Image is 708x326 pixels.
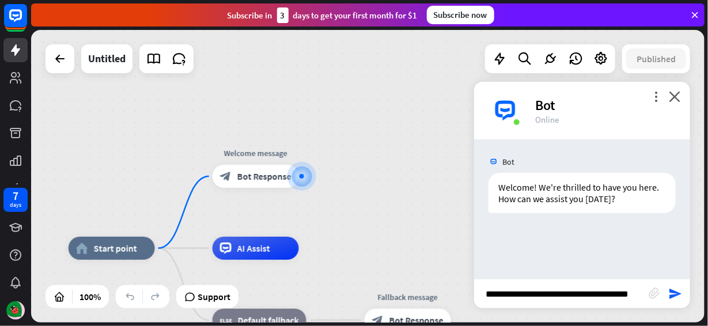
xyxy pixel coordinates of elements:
button: Published [626,48,686,69]
span: Support [198,287,230,306]
span: AI Assist [237,242,270,254]
a: 7 days [3,188,28,212]
div: Fallback message [356,291,460,303]
div: Subscribe in days to get your first month for $1 [228,7,418,23]
button: Open LiveChat chat widget [9,5,44,39]
span: Bot Response [389,314,444,326]
div: Untitled [88,44,126,73]
span: Bot Response [237,170,291,182]
i: home_2 [76,242,88,254]
i: block_attachment [649,287,660,299]
span: Start point [94,242,137,254]
div: Online [535,114,676,125]
span: Default fallback [238,314,299,326]
div: 7 [13,191,18,201]
i: more_vert [650,91,661,102]
span: Bot [502,157,514,167]
div: 3 [277,7,289,23]
div: Welcome message [204,147,308,159]
i: close [669,91,680,102]
div: Bot [535,96,676,114]
div: days [10,201,21,209]
div: 100% [76,287,104,306]
i: block_fallback [220,314,232,326]
i: send [668,287,682,301]
i: block_bot_response [220,170,232,182]
div: Subscribe now [427,6,494,24]
i: block_bot_response [372,314,384,326]
div: Welcome! We're thrilled to have you here. How can we assist you [DATE]? [489,173,676,213]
